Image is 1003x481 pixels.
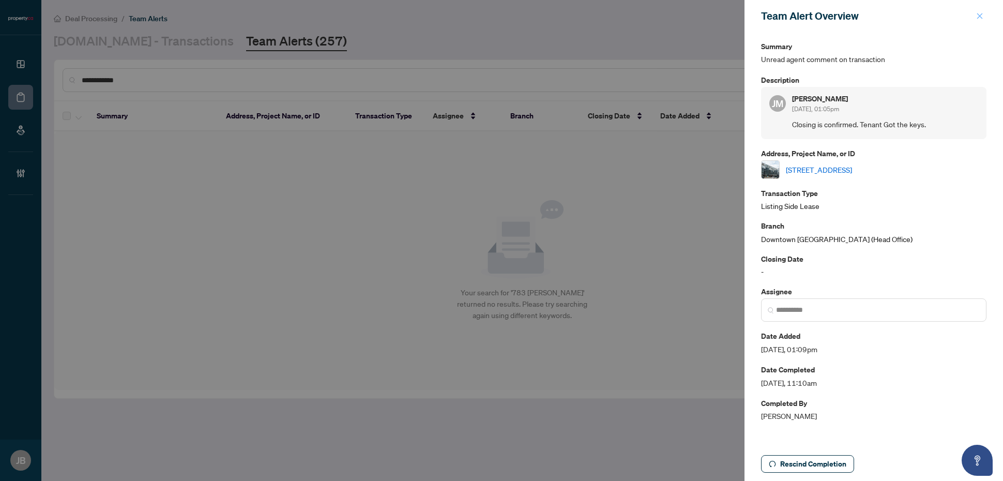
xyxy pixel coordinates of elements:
button: Rescind Completion [761,455,854,473]
p: Branch [761,220,986,232]
span: Unread agent comment on transaction [761,53,986,65]
p: Completed By [761,397,986,409]
span: undo [769,460,776,468]
a: [STREET_ADDRESS] [786,164,852,175]
h5: [PERSON_NAME] [792,95,848,102]
p: Description [761,74,986,86]
div: - [761,253,986,277]
span: [DATE], 01:05pm [792,105,839,113]
span: Closing is confirmed. Tenant Got the keys. [792,118,978,130]
p: Address, Project Name, or ID [761,147,986,159]
div: Downtown [GEOGRAPHIC_DATA] (Head Office) [761,220,986,244]
p: Transaction Type [761,187,986,199]
span: [PERSON_NAME] [761,410,986,422]
img: thumbnail-img [762,161,779,178]
p: Closing Date [761,253,986,265]
p: Date Completed [761,364,986,375]
span: JM [772,96,783,111]
img: search_icon [768,307,774,313]
div: Team Alert Overview [761,8,973,24]
span: close [976,12,983,20]
p: Date Added [761,330,986,342]
span: Rescind Completion [780,456,846,472]
p: Summary [761,40,986,52]
div: Listing Side Lease [761,187,986,212]
p: Assignee [761,285,986,297]
span: [DATE], 01:09pm [761,343,986,355]
button: Open asap [962,445,993,476]
span: [DATE], 11:10am [761,377,986,389]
